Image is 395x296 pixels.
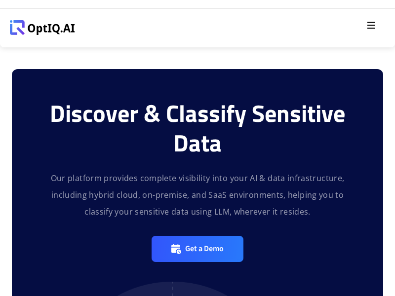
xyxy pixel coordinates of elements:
a: Webflow Homepage [10,13,75,42]
a: Get a Demo [152,236,243,262]
strong: Discover & Classify Sensitive Data [50,95,345,161]
strong: Our platform provides complete visibility into your AI & data infrastructure, including hybrid cl... [51,173,345,217]
div: Get a Demo [185,244,224,254]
